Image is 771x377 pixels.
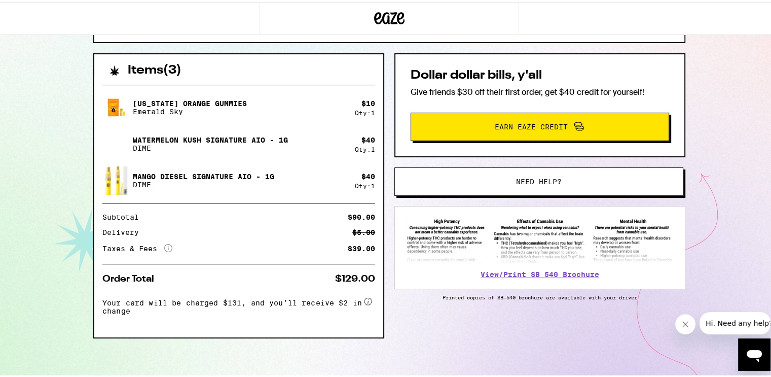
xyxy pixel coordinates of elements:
[411,67,669,80] h2: Dollar dollar bills, y'all
[481,268,599,277] a: View/Print SB 540 Brochure
[675,312,695,332] iframe: Close message
[102,272,161,282] div: Order Total
[394,165,683,194] button: Need help?
[361,134,375,142] div: $ 40
[361,170,375,179] div: $ 40
[102,227,146,234] div: Delivery
[348,243,375,250] div: $39.00
[394,292,685,298] p: Printed copies of SB-540 brochure are available with your driver
[352,227,375,234] div: $5.00
[361,97,375,106] div: $ 10
[6,7,73,15] span: Hi. Need any help?
[495,121,568,128] span: Earn Eaze Credit
[133,97,247,106] p: [US_STATE] Orange Gummies
[102,293,362,313] span: Your card will be charged $131, and you’ll receive $2 in change
[128,62,181,75] h2: Items ( 3 )
[355,144,375,151] div: Qty: 1
[411,85,669,95] p: Give friends $30 off their first order, get $40 credit for yourself!
[102,153,131,204] img: Mango Diesel Signature AIO - 1g
[700,310,770,332] iframe: Message from company
[133,170,274,179] p: Mango Diesel Signature AIO - 1g
[133,134,288,142] p: Watermelon Kush Signature AIO - 1g
[102,128,131,156] img: Watermelon Kush Signature AIO - 1g
[102,212,146,219] div: Subtotal
[516,176,562,183] span: Need help?
[355,108,375,114] div: Qty: 1
[133,179,274,187] p: DIME
[133,106,247,114] p: Emerald Sky
[102,91,131,120] img: California Orange Gummies
[335,272,375,282] div: $129.00
[348,212,375,219] div: $90.00
[102,242,172,251] div: Taxes & Fees
[133,142,288,150] p: DIME
[411,111,669,139] button: Earn Eaze Credit
[738,336,770,369] iframe: Button to launch messaging window
[355,181,375,187] div: Qty: 1
[405,215,675,262] img: SB 540 Brochure preview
